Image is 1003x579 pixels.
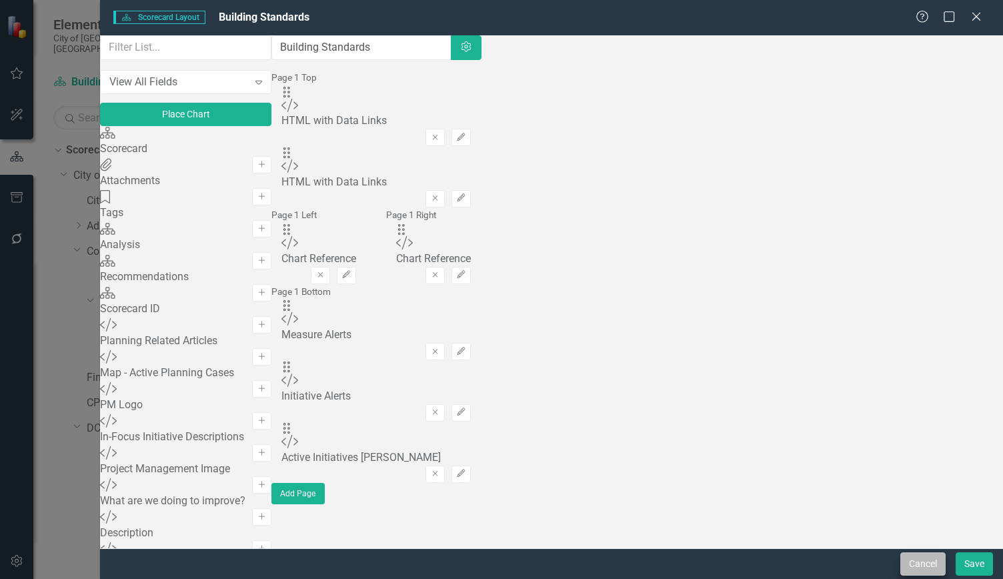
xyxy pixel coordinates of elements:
button: Cancel [900,552,946,576]
div: View All Fields [109,74,248,89]
button: Place Chart [100,103,271,126]
input: Filter List... [100,35,271,60]
span: Building Standards [219,11,309,23]
div: HTML with Data Links [281,175,471,190]
small: Page 1 Top [271,72,317,83]
div: Chart Reference [396,251,471,267]
div: Map - Active Planning Cases [100,366,271,381]
div: Active Initiatives [PERSON_NAME] [281,450,471,466]
button: Add Page [271,483,325,504]
div: Tags [100,205,271,221]
div: Initiative Alerts [281,389,471,404]
small: Page 1 Left [271,209,317,220]
div: Planning Related Articles [100,334,271,349]
span: Scorecard Layout [113,11,205,24]
div: Project Management Image [100,462,271,477]
div: Description [100,526,271,541]
div: Chart Reference [281,251,356,267]
small: Page 1 Bottom [271,286,331,297]
div: Recommendations [100,269,271,285]
div: Analysis [100,237,271,253]
div: Scorecard [100,141,271,157]
input: Layout Name [271,35,452,60]
div: HTML with Data Links [281,113,471,129]
div: Attachments [100,173,271,189]
div: In-Focus Initiative Descriptions [100,430,271,445]
div: Measure Alerts [281,328,471,343]
div: What are we doing to improve? [100,494,271,509]
button: Save [956,552,993,576]
small: Page 1 Right [386,209,436,220]
div: Scorecard ID [100,302,271,317]
div: PM Logo [100,398,271,413]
